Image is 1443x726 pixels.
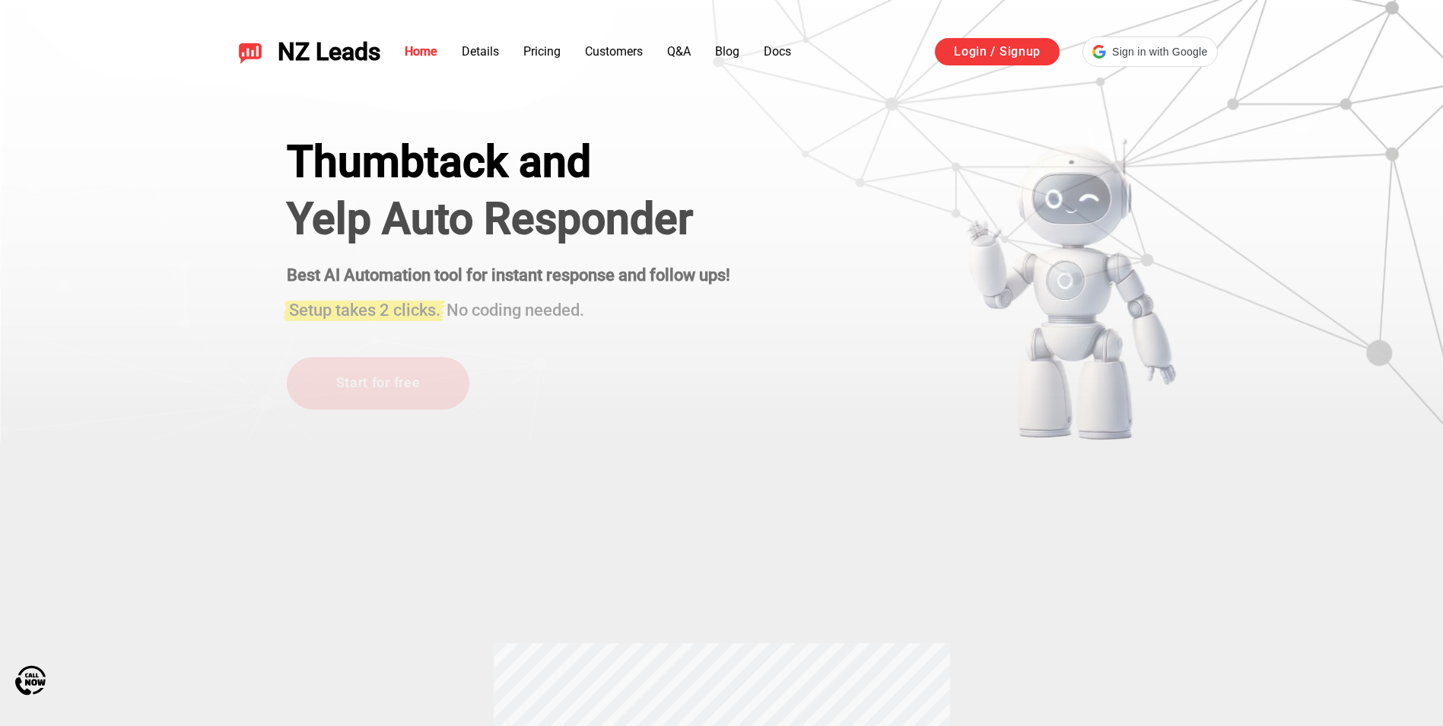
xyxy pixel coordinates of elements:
[1112,44,1207,60] span: Sign in with Google
[585,44,643,59] a: Customers
[287,357,469,409] a: Start for free
[462,44,499,59] a: Details
[289,301,440,320] span: Setup takes 2 clicks.
[935,38,1060,65] a: Login / Signup
[287,137,730,187] div: Thumbtack and
[15,665,46,696] img: Call Now
[715,44,739,59] a: Blog
[523,44,561,59] a: Pricing
[278,38,380,66] span: NZ Leads
[965,137,1178,441] img: yelp bot
[287,266,730,285] strong: Best AI Automation tool for instant response and follow ups!
[287,194,730,244] h1: Yelp Auto Responder
[405,44,437,59] a: Home
[1082,37,1217,67] div: Sign in with Google
[238,40,262,64] img: NZ Leads logo
[667,44,691,59] a: Q&A
[764,44,791,59] a: Docs
[287,291,730,322] h3: No coding needed.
